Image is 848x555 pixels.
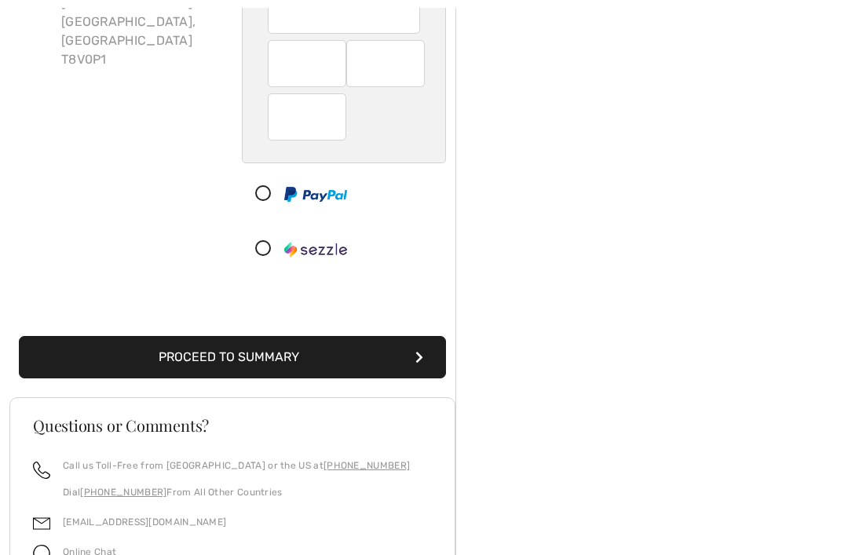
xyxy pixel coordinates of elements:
[80,487,166,498] a: [PHONE_NUMBER]
[33,462,50,479] img: call
[19,336,446,378] button: Proceed to Summary
[323,460,410,471] a: [PHONE_NUMBER]
[33,515,50,532] img: email
[280,46,336,82] iframe: Secure Credit Card Frame - Expiration Month
[33,418,432,433] h3: Questions or Comments?
[63,458,410,473] p: Call us Toll-Free from [GEOGRAPHIC_DATA] or the US at
[63,485,410,499] p: Dial From All Other Countries
[284,187,347,202] img: PayPal
[359,46,415,82] iframe: Secure Credit Card Frame - Expiration Year
[280,99,336,135] iframe: Secure Credit Card Frame - CVV
[284,242,347,257] img: Sezzle
[63,517,226,528] a: [EMAIL_ADDRESS][DOMAIN_NAME]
